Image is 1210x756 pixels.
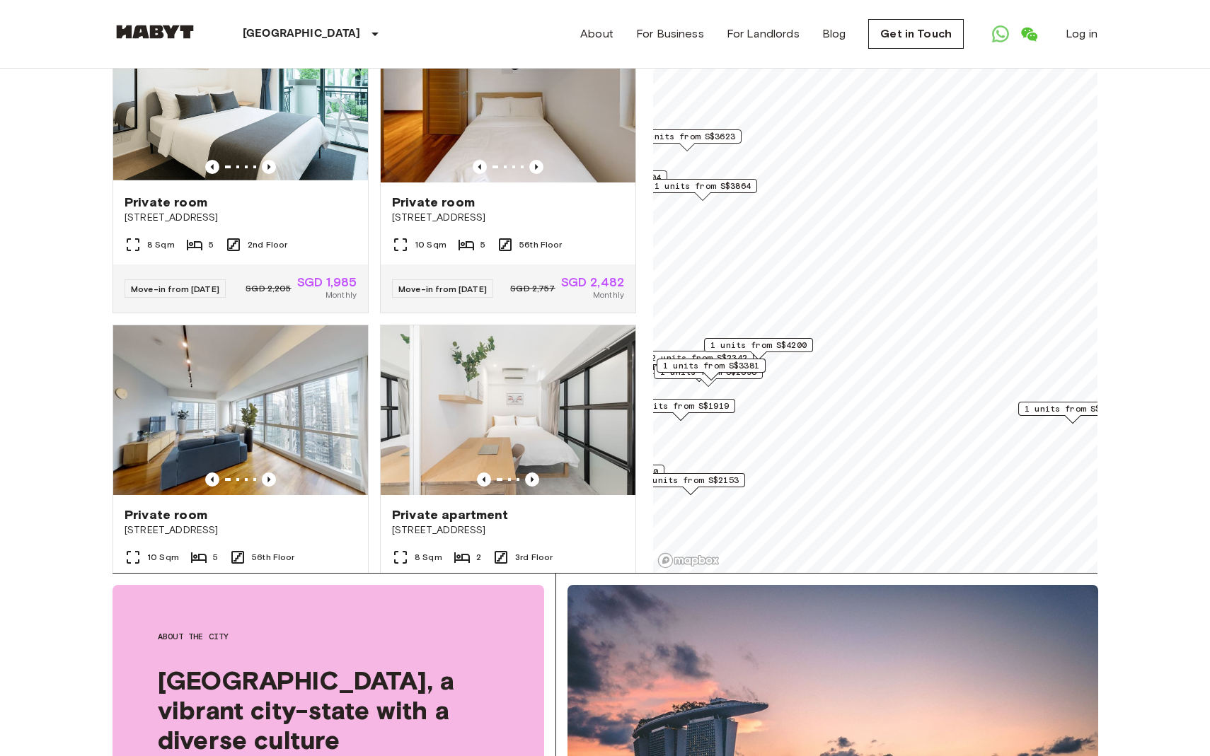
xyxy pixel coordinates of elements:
span: 56th Floor [519,238,563,251]
p: [GEOGRAPHIC_DATA] [243,25,361,42]
span: 4 units from S$1680 [562,465,658,478]
button: Previous image [205,472,219,487]
button: Previous image [477,472,491,487]
button: Previous image [205,160,219,174]
a: Get in Touch [868,19,964,49]
button: Previous image [525,472,539,487]
span: Monthly [325,289,357,301]
span: Private apartment [392,506,509,523]
div: Map marker [633,129,742,151]
a: Blog [822,25,846,42]
span: About the city [158,630,499,643]
a: Marketing picture of unit SG-01-059-002-01Previous imagePrevious imagePrivate apartment[STREET_AD... [380,325,636,626]
span: Monthly [593,289,624,301]
span: 1 units from S$4200 [710,339,807,351]
div: Map marker [648,179,757,201]
span: 5 [480,238,485,251]
a: About [580,25,613,42]
img: Marketing picture of unit SG-01-059-002-01 [381,325,635,495]
span: Move-in from [DATE] [398,284,487,294]
span: 1 units from S$3864 [655,180,751,192]
div: Map marker [555,465,664,487]
img: Marketing picture of unit SG-01-083-001-005 [113,13,368,182]
div: Map marker [636,473,745,495]
button: Previous image [529,160,543,174]
span: Move-in from [DATE] [131,284,219,294]
span: 5 [213,551,218,564]
span: 2nd Floor [248,238,287,251]
span: 10 Sqm [147,551,179,564]
span: [STREET_ADDRESS] [125,211,357,225]
div: Map marker [657,359,766,380]
span: 2 units from S$2153 [643,474,739,487]
a: Open WhatsApp [986,20,1015,48]
span: [STREET_ADDRESS] [392,211,624,225]
a: For Landlords [727,25,800,42]
span: Private room [392,194,475,211]
div: Map marker [654,365,763,387]
img: Marketing picture of unit SG-01-072-003-03 [381,13,635,182]
span: [STREET_ADDRESS] [392,523,624,537]
span: 1 units from S$3182 [1025,402,1121,415]
span: [GEOGRAPHIC_DATA], a vibrant city-state with a diverse culture [158,665,499,755]
span: SGD 2,757 [510,282,555,295]
span: 2 units from S$2342 [651,351,747,364]
a: Marketing picture of unit SG-01-072-003-03Previous imagePrevious imagePrivate room[STREET_ADDRESS... [380,12,636,313]
img: Habyt [113,25,197,39]
a: Open WeChat [1015,20,1043,48]
span: Private room [125,194,207,211]
div: Map marker [558,170,667,192]
span: Private room [125,506,207,523]
span: 8 Sqm [415,551,442,564]
span: 2 [476,551,481,564]
span: [STREET_ADDRESS] [125,523,357,537]
span: 1 units from S$3381 [663,359,759,372]
span: 56th Floor [252,551,295,564]
span: 3rd Floor [515,551,553,564]
span: SGD 2,482 [561,276,624,289]
button: Previous image [473,160,487,174]
div: Map marker [645,351,754,373]
div: Map marker [704,338,813,360]
button: Previous image [262,160,276,174]
img: Marketing picture of unit SG-01-072-003-04 [113,325,368,495]
span: 4 units from S$2004 [565,171,661,184]
a: For Business [636,25,704,42]
a: Marketing picture of unit SG-01-072-003-04Previous imagePrevious imagePrivate room[STREET_ADDRESS... [113,325,369,626]
button: Previous image [262,472,276,487]
span: 10 Sqm [415,238,446,251]
div: Map marker [626,399,735,421]
div: Map marker [1018,402,1127,424]
span: SGD 1,985 [297,276,357,289]
span: 8 Sqm [147,238,175,251]
span: 6 units from S$1919 [633,400,729,412]
span: 5 [209,238,214,251]
a: Marketing picture of unit SG-01-083-001-005Previous imagePrevious imagePrivate room[STREET_ADDRES... [113,12,369,313]
a: Mapbox logo [657,552,720,569]
span: 2 units from S$3623 [639,130,735,143]
span: SGD 2,205 [246,282,291,295]
a: Log in [1066,25,1097,42]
